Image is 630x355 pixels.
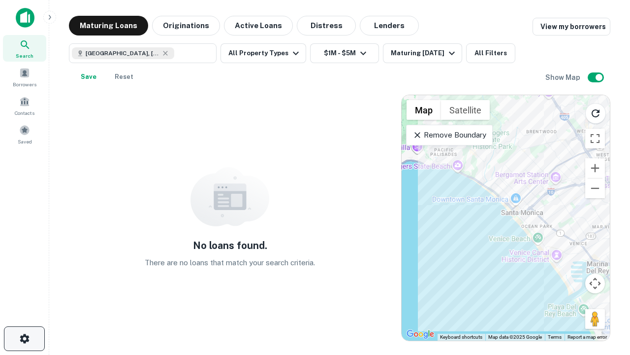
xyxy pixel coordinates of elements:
button: Distress [297,16,356,35]
button: Reload search area [585,103,606,124]
a: Contacts [3,92,46,119]
button: Maturing [DATE] [383,43,462,63]
button: All Filters [466,43,515,63]
img: Google [404,328,437,341]
h6: Show Map [545,72,582,83]
button: Save your search to get updates of matches that match your search criteria. [73,67,104,87]
button: Map camera controls [585,274,605,293]
span: Contacts [15,109,34,117]
button: Zoom out [585,178,605,198]
button: Reset [108,67,140,87]
span: Search [16,52,33,60]
p: There are no loans that match your search criteria. [145,257,315,269]
a: Saved [3,121,46,147]
button: All Property Types [220,43,306,63]
button: Zoom in [585,158,605,178]
a: Terms (opens in new tab) [548,334,562,340]
button: Show street map [407,100,441,120]
span: [GEOGRAPHIC_DATA], [GEOGRAPHIC_DATA], [GEOGRAPHIC_DATA] [86,49,159,58]
a: Search [3,35,46,62]
button: Toggle fullscreen view [585,129,605,148]
button: $1M - $5M [310,43,379,63]
span: Borrowers [13,80,36,88]
button: Originations [152,16,220,35]
a: Report a map error [567,334,607,340]
img: capitalize-icon.png [16,8,34,28]
p: Remove Boundary [412,129,486,141]
button: Lenders [360,16,419,35]
span: Map data ©2025 Google [488,334,542,340]
img: empty content [190,167,269,226]
a: Borrowers [3,64,46,90]
button: Active Loans [224,16,293,35]
iframe: Chat Widget [581,276,630,323]
a: View my borrowers [533,18,610,35]
a: Open this area in Google Maps (opens a new window) [404,328,437,341]
button: Keyboard shortcuts [440,334,482,341]
span: Saved [18,138,32,145]
button: Show satellite imagery [441,100,490,120]
h5: No loans found. [193,238,267,253]
button: Maturing Loans [69,16,148,35]
div: 0 0 [402,95,610,341]
div: Maturing [DATE] [391,47,458,59]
